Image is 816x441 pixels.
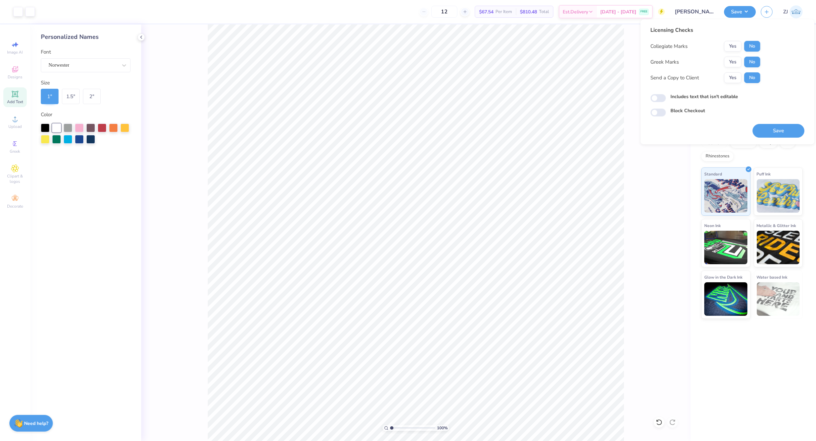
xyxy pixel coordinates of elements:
[790,5,803,18] img: Zhor Junavee Antocan
[670,93,738,100] label: Includes text that isn't editable
[744,57,760,67] button: No
[757,274,788,281] span: Water based Ink
[670,5,719,18] input: Untitled Design
[41,32,130,42] div: Personalized Names
[431,6,457,18] input: – –
[24,420,49,427] strong: Need help?
[724,72,741,83] button: Yes
[704,274,742,281] span: Glow in the Dark Ink
[539,8,549,15] span: Total
[495,8,512,15] span: Per Item
[724,6,756,18] button: Save
[650,58,679,66] div: Greek Marks
[7,204,23,209] span: Decorate
[8,74,22,80] span: Designs
[41,111,130,119] div: Color
[701,151,734,161] div: Rhinestones
[479,8,493,15] span: $67.54
[704,231,747,264] img: Neon Ink
[704,222,721,229] span: Neon Ink
[62,89,80,104] div: 1.5 "
[41,89,59,104] div: 1 "
[7,50,23,55] span: Image AI
[757,179,800,213] img: Puff Ink
[670,107,705,114] label: Block Checkout
[10,149,20,154] span: Greek
[437,425,448,431] span: 100 %
[8,124,22,129] span: Upload
[704,282,747,316] img: Glow in the Dark Ink
[757,170,771,177] span: Puff Ink
[3,173,27,184] span: Clipart & logos
[41,79,130,87] div: Size
[650,74,699,82] div: Send a Copy to Client
[757,222,796,229] span: Metallic & Glitter Ink
[783,8,788,16] span: ZJ
[650,26,760,34] div: Licensing Checks
[520,8,537,15] span: $810.48
[650,43,688,50] div: Collegiate Marks
[600,8,636,15] span: [DATE] - [DATE]
[744,41,760,52] button: No
[744,72,760,83] button: No
[83,89,101,104] div: 2 "
[640,9,647,14] span: FREE
[752,124,804,138] button: Save
[704,179,747,213] img: Standard
[704,170,722,177] span: Standard
[757,282,800,316] img: Water based Ink
[724,57,741,67] button: Yes
[41,48,51,56] label: Font
[757,231,800,264] img: Metallic & Glitter Ink
[7,99,23,104] span: Add Text
[724,41,741,52] button: Yes
[783,5,803,18] a: ZJ
[563,8,588,15] span: Est. Delivery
